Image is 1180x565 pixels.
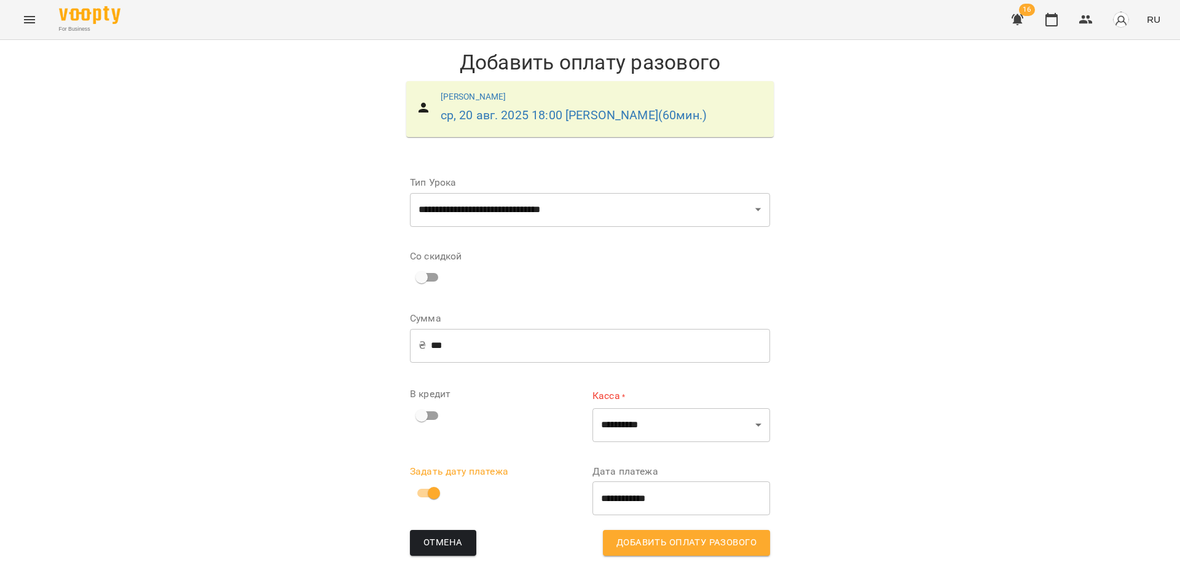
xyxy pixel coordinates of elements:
label: Задать дату платежа [410,467,588,476]
img: avatar_s.png [1112,11,1130,28]
button: Отмена [410,530,476,556]
label: Касса [592,389,770,403]
p: ₴ [419,338,426,353]
a: [PERSON_NAME] [441,92,506,101]
button: Добавить оплату разового [603,530,770,556]
label: Со скидкой [410,251,462,261]
span: For Business [59,25,120,33]
a: ср, 20 авг. 2025 18:00 [PERSON_NAME](60мин.) [441,108,707,122]
label: Сумма [410,314,770,323]
span: RU [1147,13,1160,26]
img: Voopty Logo [59,6,120,24]
span: 16 [1019,4,1035,16]
label: В кредит [410,389,588,399]
span: Добавить оплату разового [616,535,757,551]
button: Menu [15,5,44,34]
span: Отмена [423,535,463,551]
h1: Добавить оплату разового [400,50,780,75]
button: RU [1142,8,1165,31]
label: Тип Урока [410,178,770,188]
label: Дата платежа [592,467,770,476]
